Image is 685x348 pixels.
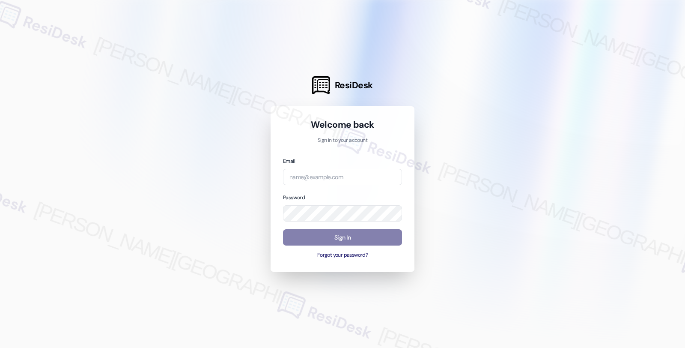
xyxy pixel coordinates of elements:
[283,194,305,201] label: Password
[335,79,373,91] span: ResiDesk
[283,158,295,165] label: Email
[283,169,402,186] input: name@example.com
[283,137,402,144] p: Sign in to your account
[283,229,402,246] button: Sign In
[312,76,330,94] img: ResiDesk Logo
[283,252,402,259] button: Forgot your password?
[283,119,402,131] h1: Welcome back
